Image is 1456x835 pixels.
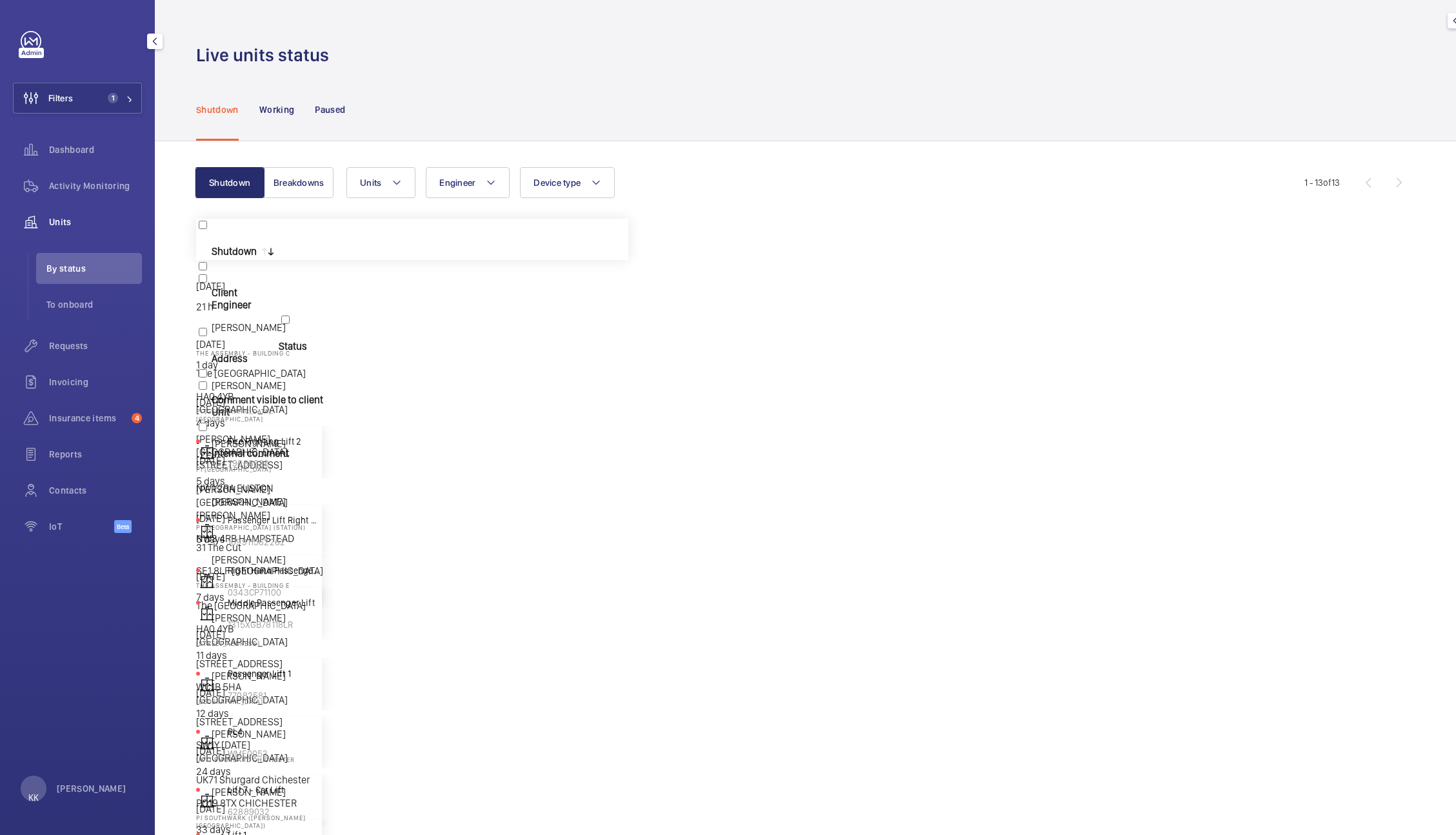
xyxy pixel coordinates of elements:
img: elevator.svg [199,793,215,809]
div: Press SPACE to select this row. [196,377,628,435]
p: Shutdown [196,103,239,116]
img: elevator.svg [199,445,215,460]
span: Units [360,177,381,188]
span: Device type [534,177,581,188]
span: Filters [48,92,73,105]
p: Middle Passenger Lift [228,596,322,609]
span: Invoicing [49,376,142,388]
p: 0343CP71100 [228,586,322,599]
button: Engineer [426,167,510,198]
span: Reports [49,448,142,461]
img: elevator.svg [199,606,215,621]
span: 4 [132,413,142,423]
span: To onboard [46,298,142,311]
p: 24 days [196,767,293,777]
div: Press SPACE to select this row. [196,551,628,609]
p: 79666828 [228,457,322,470]
button: Shutdown [195,167,264,198]
div: Press SPACE to select this row. [196,435,628,493]
span: Status [279,340,307,352]
span: of [1323,177,1331,188]
span: Units [49,216,142,228]
p: 21 h [196,302,293,312]
button: Breakdowns [264,167,334,198]
p: PL4 [228,725,322,738]
p: 109911562262 [228,536,322,548]
button: Units [346,167,415,198]
p: KK [28,791,39,804]
div: Shutdown [212,246,257,257]
div: Press SPACE to select this row. [196,725,628,783]
span: Client [212,287,237,299]
p: 11 days [196,650,293,661]
span: IoT [49,520,114,533]
p: Lift 7 - Car Lift [228,783,322,796]
img: elevator.svg [199,677,215,692]
p: Right Hand Passenger Lift [228,564,322,577]
span: Comment visible to client [212,394,323,406]
p: [DATE] [196,630,293,640]
img: elevator.svg [199,735,215,750]
p: 4 days [196,418,293,428]
p: Passenger Lift Right Hand [228,514,322,527]
p: Paused [315,103,345,116]
p: 5 days [196,476,293,487]
span: 1 [108,93,118,103]
p: 1315XGB78118LR [228,618,322,631]
span: Beta [114,520,132,533]
button: Filters1 [13,83,142,114]
p: [DATE] [196,397,293,408]
img: elevator.svg [199,523,215,539]
span: By status [46,262,142,275]
p: Working [259,103,294,116]
p: Fire Fighting Lift 2 [228,435,322,448]
span: Dashboard [49,143,142,156]
p: 62889032 [228,805,322,818]
span: Insurance items [49,412,126,425]
div: Press SPACE to select this row. [196,609,628,667]
img: elevator.svg [199,574,215,589]
p: [PERSON_NAME] [57,782,126,795]
span: Engineer [439,177,475,188]
span: Contacts [49,484,142,497]
h1: Live units status [196,43,337,67]
p: 12 days [196,709,293,719]
span: Requests [49,339,142,352]
p: 77082581 [228,689,322,702]
p: WME0053 [228,747,322,760]
p: 1 day [196,360,293,370]
div: Press SPACE to select this row. [196,493,628,551]
span: Activity Monitoring [49,179,142,192]
span: 1 - 13 13 [1304,178,1340,187]
div: Press SPACE to select this row. [196,319,628,377]
button: Device type [520,167,615,198]
div: Press SPACE to select this row. [196,667,628,725]
p: Passenger Lift 1 [228,667,322,680]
